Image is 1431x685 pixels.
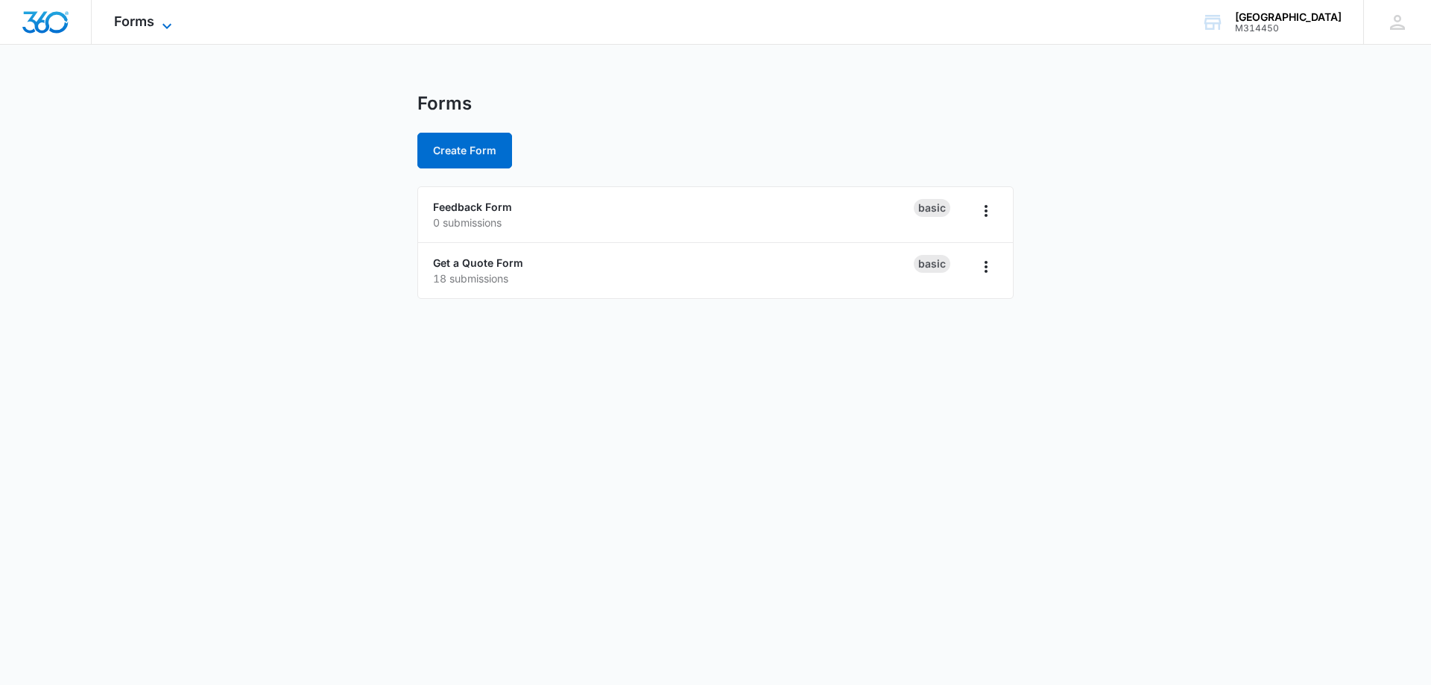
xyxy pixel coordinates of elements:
[974,199,998,223] button: Overflow Menu
[1235,23,1342,34] div: account id
[914,199,950,217] div: Basic
[1235,11,1342,23] div: account name
[433,271,914,286] p: 18 submissions
[974,255,998,279] button: Overflow Menu
[433,215,914,230] p: 0 submissions
[914,255,950,273] div: Basic
[433,201,512,213] a: Feedback Form
[114,13,154,29] span: Forms
[417,133,512,168] button: Create Form
[417,92,472,115] h1: Forms
[433,256,523,269] a: Get a Quote Form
